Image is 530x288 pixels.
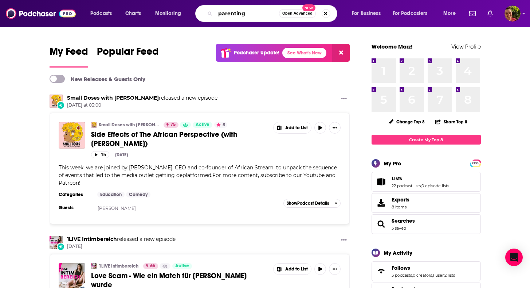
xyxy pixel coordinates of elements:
[97,45,159,68] a: Popular Feed
[505,5,521,22] span: Logged in as Marz
[85,8,121,19] button: open menu
[50,236,63,249] img: 1LIVE Intimbereich
[444,273,455,278] a: 2 lists
[282,48,326,58] a: See What's New
[67,236,117,242] a: 1LIVE Intimbereich
[392,183,421,188] a: 22 podcast lists
[444,273,444,278] span: ,
[338,236,350,245] button: Show More Button
[175,262,189,270] span: Active
[347,8,390,19] button: open menu
[67,95,159,101] a: Small Doses with Amanda Seales
[392,226,406,231] a: 3 saved
[392,218,415,224] a: Searches
[150,262,155,270] span: 66
[143,263,158,269] a: 66
[421,183,421,188] span: ,
[352,8,381,19] span: For Business
[215,8,279,19] input: Search podcasts, credits, & more...
[274,264,311,274] button: Show More Button
[99,263,138,269] a: 1LIVE Intimbereich
[384,117,429,126] button: Change Top 8
[338,95,350,104] button: Show More Button
[392,175,402,182] span: Lists
[67,95,217,101] h3: released a new episode
[435,115,468,129] button: Share Top 8
[196,121,209,128] span: Active
[329,263,341,275] button: Show More Button
[274,122,311,133] button: Show More Button
[374,219,389,229] a: Searches
[214,122,227,128] button: 5
[433,273,444,278] a: 1 user
[285,266,308,272] span: Add to List
[384,160,401,167] div: My Pro
[91,122,97,128] img: Small Doses with Amanda Seales
[372,193,481,213] a: Exports
[91,151,109,158] button: 1h
[282,12,313,15] span: Open Advanced
[372,214,481,234] span: Searches
[97,192,125,197] a: Education
[98,206,136,211] a: [PERSON_NAME]
[287,201,329,206] span: Show Podcast Details
[126,192,150,197] a: Comedy
[384,249,412,256] div: My Activity
[471,160,480,166] a: PRO
[413,273,432,278] a: 0 creators
[374,177,389,187] a: Lists
[67,243,176,250] span: [DATE]
[170,121,176,128] span: 75
[484,7,496,20] a: Show notifications dropdown
[505,249,523,266] div: Open Intercom Messenger
[97,45,159,62] span: Popular Feed
[392,265,455,271] a: Follows
[374,198,389,208] span: Exports
[392,265,410,271] span: Follows
[392,273,412,278] a: 3 podcasts
[392,196,409,203] span: Exports
[50,95,63,108] img: Small Doses with Amanda Seales
[121,8,145,19] a: Charts
[67,102,217,108] span: [DATE] at 03:00
[285,125,308,131] span: Add to List
[59,164,337,186] span: This week, we are joined by [PERSON_NAME], CEO and co-founder of African Stream, to unpack the se...
[393,8,428,19] span: For Podcasters
[279,9,316,18] button: Open AdvancedNew
[438,8,465,19] button: open menu
[432,273,433,278] span: ,
[443,8,456,19] span: More
[59,205,91,211] h3: Guests
[392,175,449,182] a: Lists
[302,4,315,11] span: New
[193,122,212,128] a: Active
[374,266,389,276] a: Follows
[59,122,85,149] img: Side Effects of The African Perspective (with Ahmed Kaballo)
[155,8,181,19] span: Monitoring
[372,43,413,50] a: Welcome Marz!
[150,8,191,19] button: open menu
[234,50,279,56] p: Podchaser Update!
[283,199,341,208] button: ShowPodcast Details
[392,204,409,210] span: 8 items
[372,261,481,281] span: Follows
[50,75,145,83] a: New Releases & Guests Only
[115,152,128,157] div: [DATE]
[421,183,449,188] a: 0 episode lists
[90,8,112,19] span: Podcasts
[372,172,481,192] span: Lists
[471,161,480,166] span: PRO
[91,130,237,148] span: Side Effects of The African Perspective (with [PERSON_NAME])
[91,130,268,148] a: Side Effects of The African Perspective (with [PERSON_NAME])
[466,7,479,20] a: Show notifications dropdown
[57,243,65,251] div: New Episode
[202,5,344,22] div: Search podcasts, credits, & more...
[451,43,481,50] a: View Profile
[388,8,438,19] button: open menu
[99,122,159,128] a: Small Doses with [PERSON_NAME]
[50,45,88,68] a: My Feed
